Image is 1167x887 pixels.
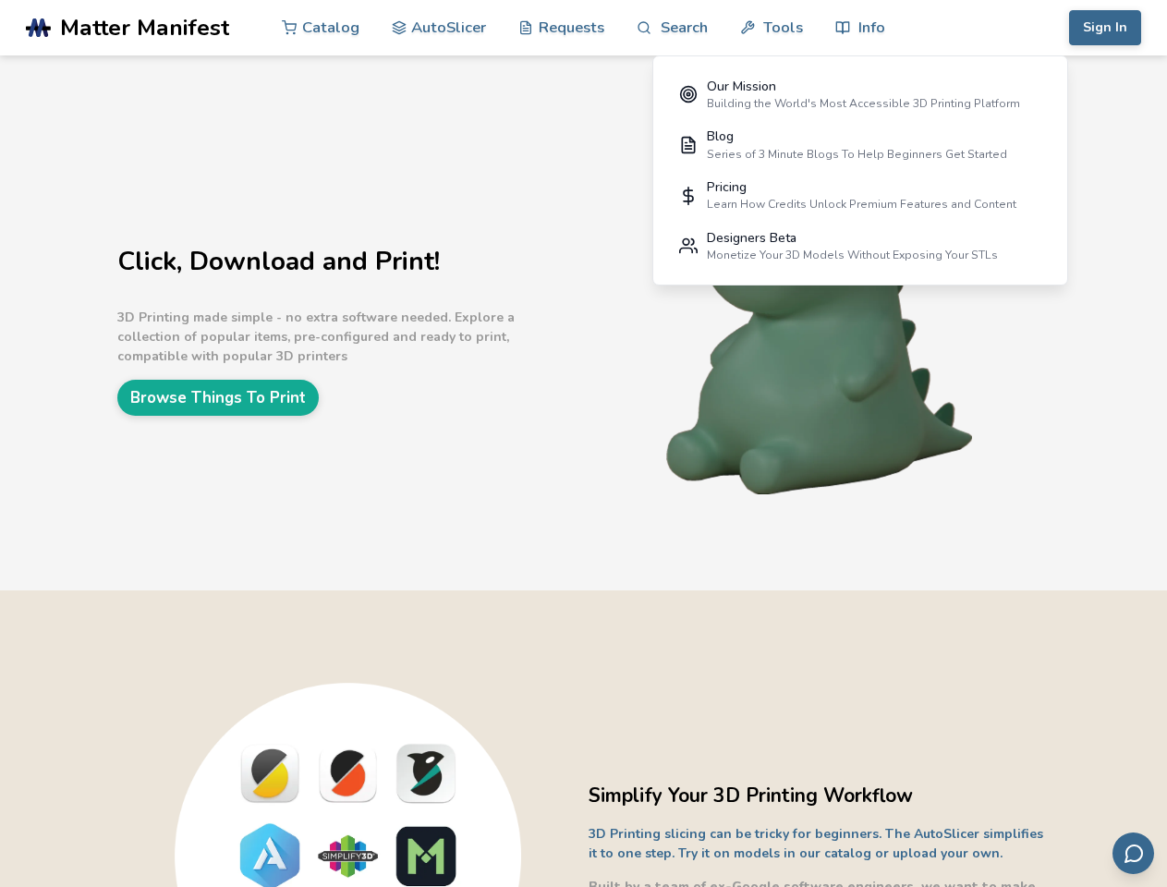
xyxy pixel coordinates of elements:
[666,69,1054,120] a: Our MissionBuilding the World's Most Accessible 3D Printing Platform
[707,198,1016,211] div: Learn How Credits Unlock Premium Features and Content
[60,15,229,41] span: Matter Manifest
[589,782,1051,810] h2: Simplify Your 3D Printing Workflow
[666,120,1054,171] a: BlogSeries of 3 Minute Blogs To Help Beginners Get Started
[707,249,998,261] div: Monetize Your 3D Models Without Exposing Your STLs
[117,308,579,366] p: 3D Printing made simple - no extra software needed. Explore a collection of popular items, pre-co...
[707,148,1007,161] div: Series of 3 Minute Blogs To Help Beginners Get Started
[707,79,1020,94] div: Our Mission
[117,380,319,416] a: Browse Things To Print
[1112,832,1154,874] button: Send feedback via email
[666,170,1054,221] a: PricingLearn How Credits Unlock Premium Features and Content
[117,248,579,276] h1: Click, Download and Print!
[1069,10,1141,45] button: Sign In
[666,221,1054,272] a: Designers BetaMonetize Your 3D Models Without Exposing Your STLs
[707,231,998,246] div: Designers Beta
[707,180,1016,195] div: Pricing
[707,97,1020,110] div: Building the World's Most Accessible 3D Printing Platform
[589,824,1051,863] p: 3D Printing slicing can be tricky for beginners. The AutoSlicer simplifies it to one step. Try it...
[707,129,1007,144] div: Blog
